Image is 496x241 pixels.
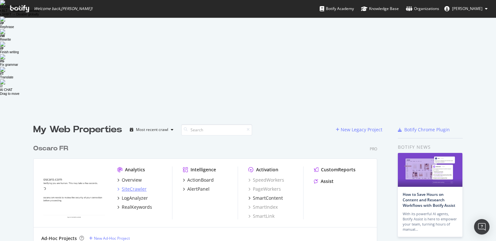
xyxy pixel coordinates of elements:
div: Most recent crawl [136,128,168,132]
div: Assist [321,178,334,185]
div: Activation [256,166,278,173]
div: SiteCrawler [122,186,147,192]
div: CustomReports [321,166,356,173]
div: AlertPanel [187,186,210,192]
a: Overview [117,177,142,183]
img: Oscaro.com [41,166,107,219]
a: AlertPanel [183,186,210,192]
a: New Legacy Project [336,127,382,132]
div: My Web Properties [33,123,122,136]
a: LogAnalyzer [117,195,148,201]
a: ActionBoard [183,177,214,183]
a: SmartLink [248,213,274,219]
a: PageWorkers [248,186,281,192]
div: Intelligence [191,166,216,173]
a: SmartIndex [248,204,278,210]
div: New Ad-Hoc Project [94,236,130,241]
div: Botify Chrome Plugin [404,126,450,133]
div: ActionBoard [187,177,214,183]
a: RealKeywords [117,204,152,210]
div: With its powerful AI agents, Botify Assist is here to empower your team, turning hours of manual… [403,211,458,232]
a: SpeedWorkers [248,177,284,183]
div: Oscaro FR [33,144,68,153]
a: New Ad-Hoc Project [89,236,130,241]
div: New Legacy Project [341,126,382,133]
input: Search [181,124,252,136]
div: Open Intercom Messenger [474,219,490,235]
button: New Legacy Project [336,125,382,135]
img: How to Save Hours on Content and Research Workflows with Botify Assist [398,153,462,187]
a: SiteCrawler [117,186,147,192]
a: Assist [314,178,334,185]
div: Pro [370,146,377,152]
a: How to Save Hours on Content and Research Workflows with Botify Assist [403,192,455,208]
div: LogAnalyzer [122,195,148,201]
a: Oscaro FR [33,144,71,153]
div: SmartContent [253,195,283,201]
a: CustomReports [314,166,356,173]
a: SmartContent [248,195,283,201]
div: RealKeywords [122,204,152,210]
a: Botify Chrome Plugin [398,126,450,133]
button: Most recent crawl [127,125,176,135]
div: Analytics [125,166,145,173]
div: Overview [122,177,142,183]
div: Botify news [398,144,463,151]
